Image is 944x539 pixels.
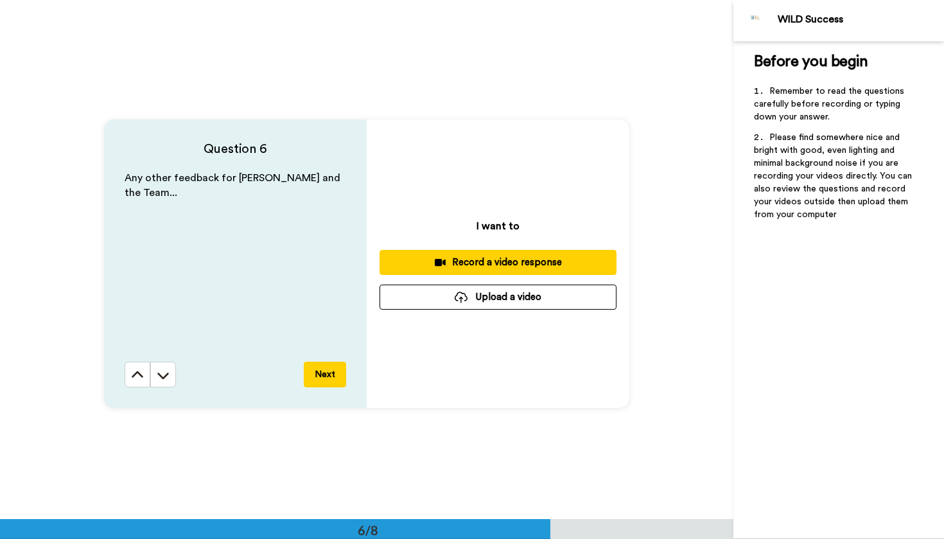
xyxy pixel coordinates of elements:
p: I want to [476,218,520,234]
span: Any other feedback for [PERSON_NAME] and the Team... [125,173,343,198]
img: Profile Image [740,5,771,36]
button: Upload a video [380,285,616,310]
div: Record a video response [390,256,606,269]
div: 6/8 [337,521,399,539]
span: Remember to read the questions carefully before recording or typing down your answer. [754,87,907,121]
h4: Question 6 [125,140,346,158]
span: Before you begin [754,54,868,69]
button: Next [304,362,346,387]
span: Please find somewhere nice and bright with good, even lighting and minimal background noise if yo... [754,133,914,219]
div: WILD Success [778,13,943,26]
button: Record a video response [380,250,616,275]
